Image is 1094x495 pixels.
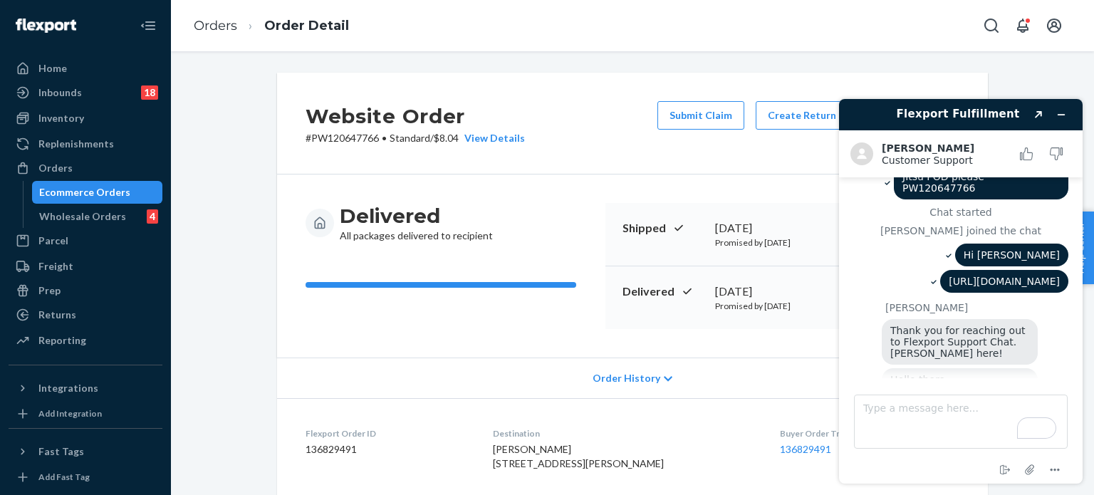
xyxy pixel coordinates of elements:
a: Add Integration [9,405,162,422]
button: View Details [459,131,525,145]
div: Home [38,61,67,75]
div: Prep [38,283,61,298]
div: Add Integration [38,407,102,420]
button: Submit Claim [657,101,744,130]
div: All packages delivered to recipient [340,203,493,243]
a: Reporting [9,329,162,352]
h2: Website Order [306,101,525,131]
a: Inbounds18 [9,81,162,104]
a: Parcel [9,229,162,252]
iframe: To enrich screen reader interactions, please activate Accessibility in Grammarly extension settings [828,88,1094,495]
a: Home [9,57,162,80]
dt: Flexport Order ID [306,427,470,439]
p: # PW120647766 / $8.04 [306,131,525,145]
div: 4 [147,209,158,224]
dt: Destination [493,427,758,439]
div: Parcel [38,234,68,248]
a: Ecommerce Orders [32,181,163,204]
div: [DATE] [715,220,850,236]
p: Promised by [DATE] [715,236,850,249]
div: 18 [141,85,158,100]
ol: breadcrumbs [182,5,360,47]
button: Close Navigation [134,11,162,40]
span: Order History [593,371,660,385]
div: Inbounds [38,85,82,100]
p: Shipped [622,220,704,236]
div: Returns [38,308,76,322]
p: Promised by [DATE] [715,300,850,312]
div: Add Fast Tag [38,471,90,483]
button: Open notifications [1009,11,1037,40]
span: Chat [31,10,61,23]
dd: 136829491 [306,442,470,457]
a: Freight [9,255,162,278]
p: Delivered [622,283,704,300]
a: Prep [9,279,162,302]
a: Wholesale Orders4 [32,205,163,228]
button: Open account menu [1040,11,1068,40]
a: Returns [9,303,162,326]
a: Order Detail [264,18,349,33]
a: Inventory [9,107,162,130]
a: Replenishments [9,132,162,155]
dt: Buyer Order Tracking [780,427,959,439]
div: Freight [38,259,73,273]
div: Wholesale Orders [39,209,126,224]
img: Flexport logo [16,19,76,33]
div: Reporting [38,333,86,348]
div: Integrations [38,381,98,395]
div: Orders [38,161,73,175]
span: Standard [390,132,430,144]
span: • [382,132,387,144]
a: Orders [194,18,237,33]
div: Replenishments [38,137,114,151]
div: Fast Tags [38,444,84,459]
div: [DATE] [715,283,850,300]
a: 136829491 [780,443,831,455]
span: [PERSON_NAME] [STREET_ADDRESS][PERSON_NAME] [493,443,664,469]
button: Open Search Box [977,11,1006,40]
button: Create Return [756,101,848,130]
div: Inventory [38,111,84,125]
button: Fast Tags [9,440,162,463]
div: Ecommerce Orders [39,185,130,199]
a: Add Fast Tag [9,469,162,486]
h3: Delivered [340,203,493,229]
button: Integrations [9,377,162,400]
a: Orders [9,157,162,179]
